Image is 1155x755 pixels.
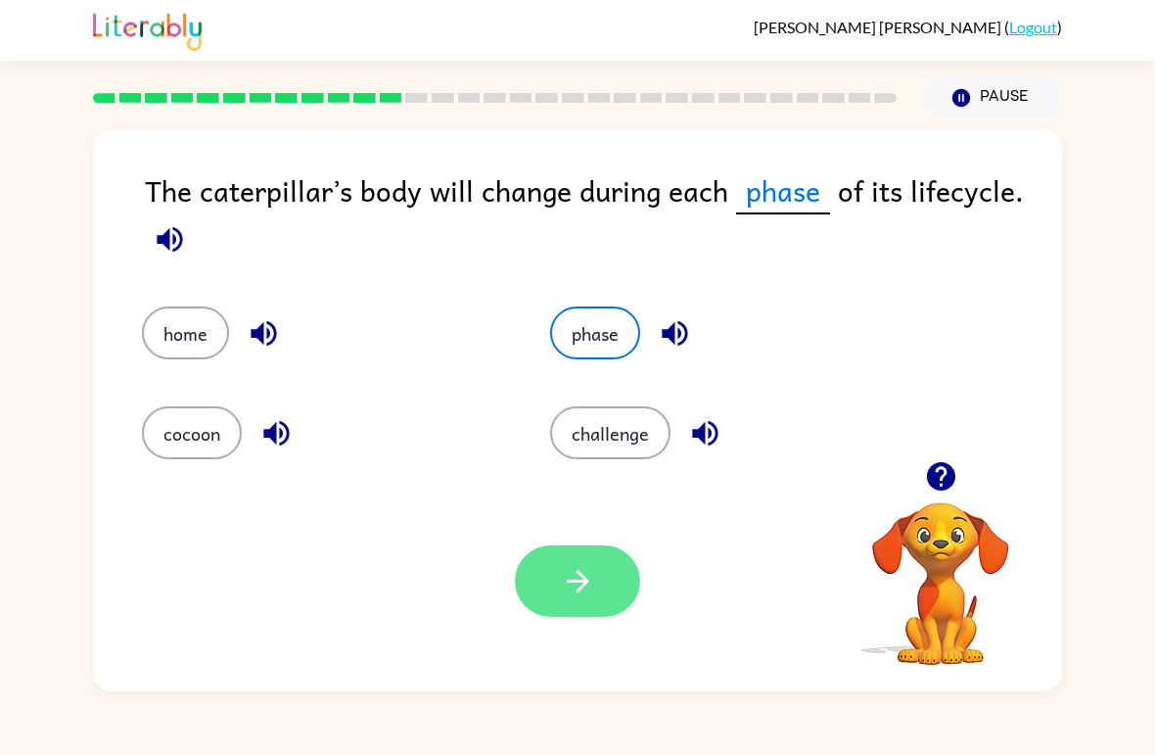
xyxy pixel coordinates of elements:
video: Your browser must support playing .mp4 files to use Literably. Please try using another browser. [843,472,1039,668]
button: cocoon [142,406,242,459]
span: [PERSON_NAME] [PERSON_NAME] [754,18,1004,36]
a: Logout [1009,18,1057,36]
button: phase [550,307,640,359]
button: Pause [920,75,1062,120]
div: ( ) [754,18,1062,36]
button: challenge [550,406,670,459]
img: Literably [93,8,202,51]
div: The caterpillar’s body will change during each of its lifecycle. [145,168,1062,267]
button: home [142,307,229,359]
span: phase [736,168,830,214]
